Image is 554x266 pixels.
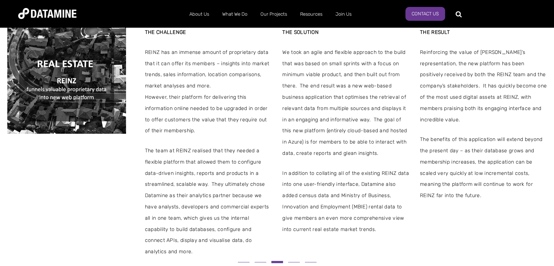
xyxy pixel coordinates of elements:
strong: THE SOLUTION [282,29,319,35]
span: The team at REINZ realised that they needed a flexible platform that allowed them to configure da... [145,145,272,258]
a: Our Projects [254,5,294,24]
strong: THE RESULT [420,29,450,35]
a: What We Do [216,5,254,24]
span: We took an agile and flexible approach to the build that was based on small sprints with a focus ... [282,47,409,159]
a: Resources [294,5,329,24]
span: In addition to collating all of the existing REINZ data into one user-friendly interface, Datamin... [282,168,409,235]
img: REINZ%20Case%20Study%20Image.png [7,27,126,134]
span: The benefits of this application will extend beyond the present day – as their database grows and... [420,134,547,202]
a: Join Us [329,5,358,24]
span: Reinforcing the value of [PERSON_NAME]’s representation, the new platform has been positively rec... [420,47,547,126]
img: Datamine [18,8,76,19]
span: REINZ has an immense amount of proprietary data that it can offer its members – insights into mar... [145,47,272,92]
span: However, their platform for delivering this information online needed to be upgraded in order to ... [145,92,272,137]
a: About Us [183,5,216,24]
strong: THE CHALLENGE [145,29,186,35]
a: Contact Us [405,7,445,21]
